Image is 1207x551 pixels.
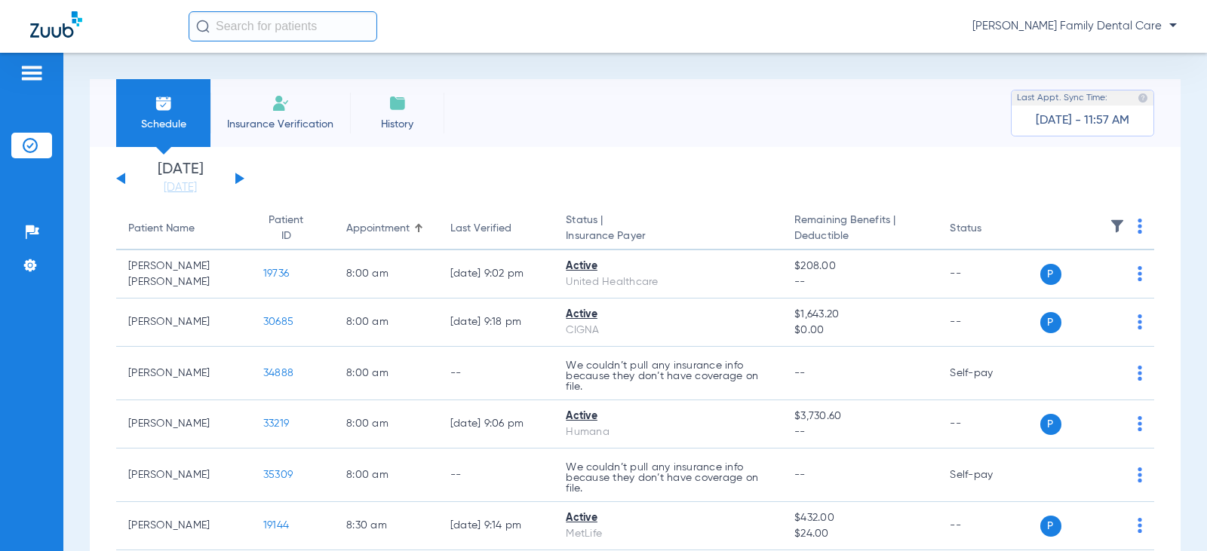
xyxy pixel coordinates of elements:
[794,323,926,338] span: $0.00
[938,298,1040,347] td: --
[566,274,770,290] div: United Healthcare
[1138,314,1142,329] img: group-dot-blue.svg
[128,221,195,237] div: Patient Name
[272,94,290,112] img: Manual Insurance Verification
[116,298,251,347] td: [PERSON_NAME]
[1138,467,1142,482] img: group-dot-blue.svg
[334,347,438,400] td: 8:00 AM
[346,221,426,237] div: Appointment
[30,11,82,38] img: Zuub Logo
[938,347,1040,400] td: Self-pay
[450,221,542,237] div: Last Verified
[1040,516,1061,537] span: P
[361,117,433,132] span: History
[334,250,438,298] td: 8:00 AM
[938,208,1040,250] th: Status
[389,94,407,112] img: History
[116,448,251,502] td: [PERSON_NAME]
[566,424,770,440] div: Humana
[127,117,199,132] span: Schedule
[334,448,438,502] td: 8:00 AM
[1040,414,1061,435] span: P
[438,502,554,550] td: [DATE] 9:14 PM
[438,250,554,298] td: [DATE] 9:02 PM
[189,11,377,41] input: Search for patients
[1040,264,1061,285] span: P
[263,317,293,327] span: 30685
[566,409,770,424] div: Active
[1138,518,1142,533] img: group-dot-blue.svg
[1017,90,1107,106] span: Last Appt. Sync Time:
[116,250,251,298] td: [PERSON_NAME] [PERSON_NAME]
[566,323,770,338] div: CIGNA
[438,298,554,347] td: [DATE] 9:18 PM
[566,360,770,392] p: We couldn’t pull any insurance info because they don’t have coverage on file.
[346,221,410,237] div: Appointment
[438,448,554,502] td: --
[450,221,511,237] div: Last Verified
[794,274,926,290] span: --
[566,259,770,274] div: Active
[128,221,239,237] div: Patient Name
[794,470,806,480] span: --
[334,298,438,347] td: 8:00 AM
[794,368,806,378] span: --
[794,259,926,274] span: $208.00
[1138,93,1148,103] img: last sync help info
[263,213,322,244] div: Patient ID
[794,510,926,526] span: $432.00
[196,20,210,33] img: Search Icon
[116,502,251,550] td: [PERSON_NAME]
[1110,219,1125,234] img: filter.svg
[20,64,44,82] img: hamburger-icon
[566,228,770,244] span: Insurance Payer
[1040,312,1061,333] span: P
[566,510,770,526] div: Active
[135,180,226,195] a: [DATE]
[794,526,926,542] span: $24.00
[135,162,226,195] li: [DATE]
[1138,416,1142,431] img: group-dot-blue.svg
[263,418,289,429] span: 33219
[263,268,289,279] span: 19736
[794,409,926,424] span: $3,730.60
[554,208,782,250] th: Status |
[263,520,289,531] span: 19144
[263,368,293,378] span: 34888
[1138,366,1142,381] img: group-dot-blue.svg
[334,502,438,550] td: 8:30 AM
[116,347,251,400] td: [PERSON_NAME]
[794,424,926,440] span: --
[938,250,1040,298] td: --
[1036,113,1129,128] span: [DATE] - 11:57 AM
[566,462,770,494] p: We couldn’t pull any insurance info because they don’t have coverage on file.
[438,400,554,448] td: [DATE] 9:06 PM
[794,228,926,244] span: Deductible
[938,400,1040,448] td: --
[938,448,1040,502] td: Self-pay
[782,208,938,250] th: Remaining Benefits |
[794,307,926,323] span: $1,643.20
[566,307,770,323] div: Active
[222,117,339,132] span: Insurance Verification
[1138,219,1142,234] img: group-dot-blue.svg
[155,94,173,112] img: Schedule
[263,470,293,480] span: 35309
[438,347,554,400] td: --
[938,502,1040,550] td: --
[116,400,251,448] td: [PERSON_NAME]
[566,526,770,542] div: MetLife
[334,400,438,448] td: 8:00 AM
[972,19,1177,34] span: [PERSON_NAME] Family Dental Care
[1138,266,1142,281] img: group-dot-blue.svg
[263,213,309,244] div: Patient ID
